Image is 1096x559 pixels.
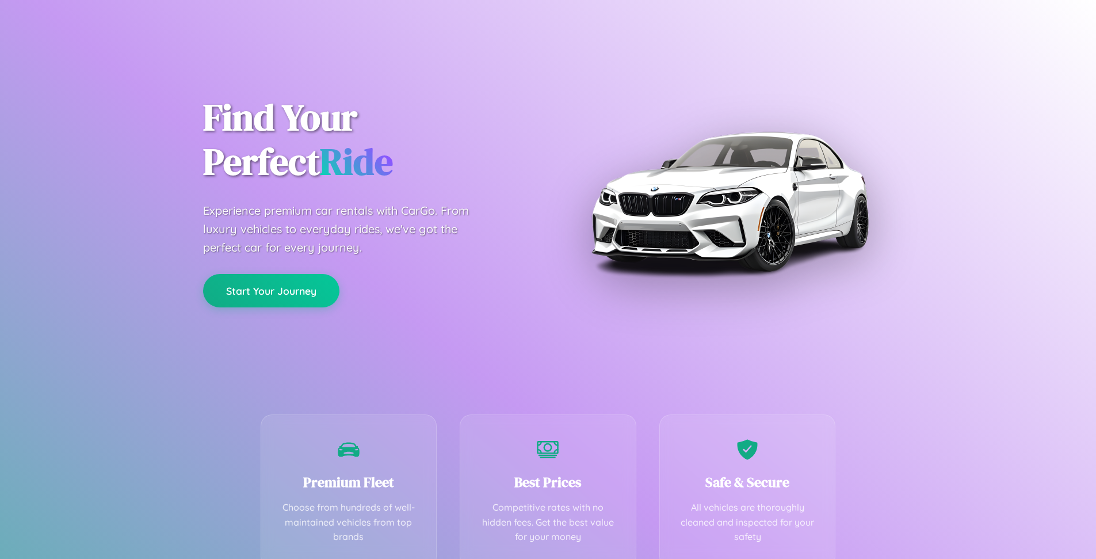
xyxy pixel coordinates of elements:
h3: Safe & Secure [677,473,818,492]
p: All vehicles are thoroughly cleaned and inspected for your safety [677,500,818,545]
h3: Best Prices [478,473,618,492]
img: Premium BMW car rental vehicle [586,58,873,345]
h1: Find Your Perfect [203,96,531,184]
p: Competitive rates with no hidden fees. Get the best value for your money [478,500,618,545]
p: Choose from hundreds of well-maintained vehicles from top brands [278,500,419,545]
h3: Premium Fleet [278,473,419,492]
p: Experience premium car rentals with CarGo. From luxury vehicles to everyday rides, we've got the ... [203,201,491,257]
button: Start Your Journey [203,274,339,307]
span: Ride [320,136,393,187]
